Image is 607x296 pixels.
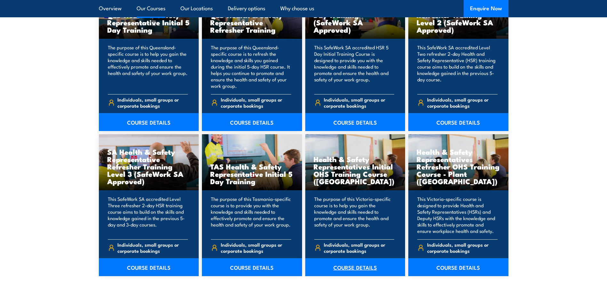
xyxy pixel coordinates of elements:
[210,11,294,33] h3: QLD Health & Safety Representative Refresher Training
[117,96,188,109] span: Individuals, small groups or corporate bookings
[427,96,498,109] span: Individuals, small groups or corporate bookings
[107,148,191,185] h3: SA Health & Safety Representative Refresher Training Level 3 (SafeWork SA Approved)
[417,44,498,89] p: This SafeWork SA accredited Level Two refresher 2-day Health and Safety Representative (HSR) trai...
[314,44,395,89] p: This SafeWork SA accredited HSR 5 Day Initial Training Course is designed to provide you with the...
[314,196,395,234] p: The purpose of this Victoria-specific course is to help you gain the knowledge and skills needed ...
[202,113,302,131] a: COURSE DETAILS
[221,242,291,254] span: Individuals, small groups or corporate bookings
[221,96,291,109] span: Individuals, small groups or corporate bookings
[324,242,394,254] span: Individuals, small groups or corporate bookings
[324,96,394,109] span: Individuals, small groups or corporate bookings
[408,258,508,276] a: COURSE DETAILS
[417,148,500,185] h3: Health & Safety Representatives Refresher OHS Training Course - Plant ([GEOGRAPHIC_DATA])
[305,258,405,276] a: COURSE DETAILS
[108,44,188,89] p: The purpose of this Queensland-specific course is to help you gain the knowledge and skills neede...
[408,113,508,131] a: COURSE DETAILS
[211,44,291,89] p: The purpose of this Queensland-specific course is to refresh the knowledge and skills you gained ...
[210,163,294,185] h3: TAS Health & Safety Representative Initial 5 Day Training
[427,242,498,254] span: Individuals, small groups or corporate bookings
[305,113,405,131] a: COURSE DETAILS
[117,242,188,254] span: Individuals, small groups or corporate bookings
[202,258,302,276] a: COURSE DETAILS
[417,196,498,234] p: This Victoria-specific course is designed to provide Health and Safety Representatives (HSRs) and...
[108,196,188,234] p: This SafeWork SA accredited Level Three refresher 2-day HSR training course aims to build on the ...
[314,155,397,185] h3: Health & Safety Representatives Initial OHS Training Course ([GEOGRAPHIC_DATA])
[99,258,199,276] a: COURSE DETAILS
[211,196,291,234] p: The purpose of this Tasmania-specific course is to provide you with the knowledge and skills need...
[99,113,199,131] a: COURSE DETAILS
[107,11,191,33] h3: QLD Health & Safety Representative Initial 5 Day Training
